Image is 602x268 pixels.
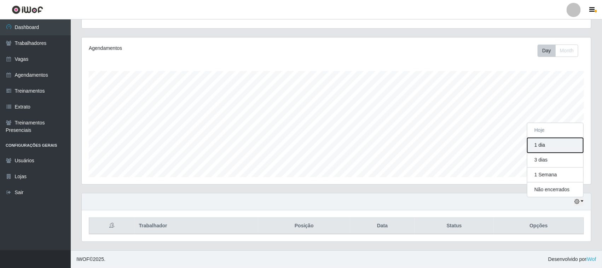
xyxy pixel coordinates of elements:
[555,45,578,57] button: Month
[527,123,583,138] button: Hoje
[527,168,583,182] button: 1 Semana
[527,138,583,153] button: 1 dia
[527,182,583,197] button: Não encerrados
[527,153,583,168] button: 3 dias
[350,218,415,234] th: Data
[538,45,584,57] div: Toolbar with button groups
[586,256,596,262] a: iWof
[76,256,89,262] span: IWOF
[415,218,494,234] th: Status
[494,218,584,234] th: Opções
[538,45,556,57] button: Day
[135,218,258,234] th: Trabalhador
[538,45,578,57] div: First group
[76,256,105,263] span: © 2025 .
[548,256,596,263] span: Desenvolvido por
[12,5,43,14] img: CoreUI Logo
[89,45,289,52] div: Agendamentos
[258,218,350,234] th: Posição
